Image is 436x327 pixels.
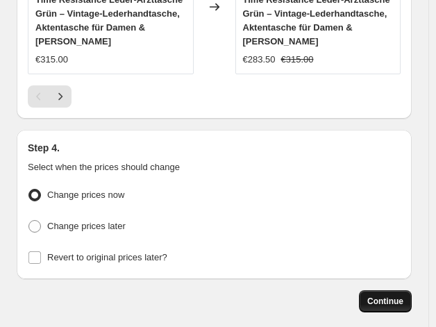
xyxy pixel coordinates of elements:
[367,296,403,307] span: Continue
[28,85,72,108] nav: Pagination
[243,53,276,67] div: €283.50
[47,252,167,262] span: Revert to original prices later?
[49,85,72,108] button: Next
[28,141,401,155] h2: Step 4.
[359,290,412,312] button: Continue
[35,53,68,67] div: €315.00
[28,160,401,174] p: Select when the prices should change
[281,53,314,67] strike: €315.00
[47,221,126,231] span: Change prices later
[47,190,124,200] span: Change prices now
